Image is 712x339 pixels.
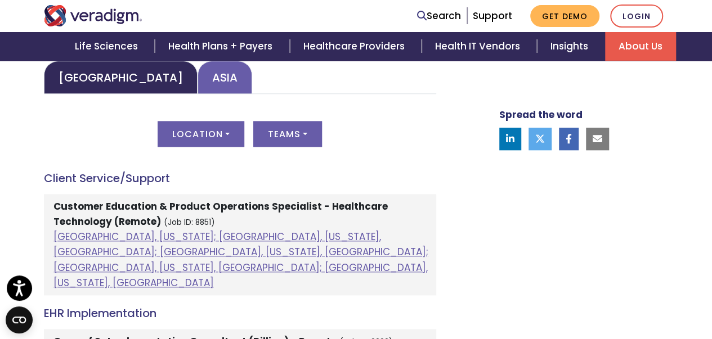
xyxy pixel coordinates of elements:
[422,32,537,61] a: Health IT Vendors
[499,108,583,121] strong: Spread the word
[473,9,512,22] a: Support
[53,230,428,290] a: [GEOGRAPHIC_DATA], [US_STATE]; [GEOGRAPHIC_DATA], [US_STATE], [GEOGRAPHIC_DATA]; [GEOGRAPHIC_DATA...
[530,5,599,27] a: Get Demo
[605,32,676,61] a: About Us
[164,217,215,228] small: (Job ID: 8851)
[198,61,252,94] a: Asia
[44,61,198,94] a: [GEOGRAPHIC_DATA]
[155,32,289,61] a: Health Plans + Payers
[158,121,244,147] button: Location
[44,5,142,26] img: Veradigm logo
[6,306,33,333] button: Open CMP widget
[610,4,663,28] a: Login
[53,200,388,228] strong: Customer Education & Product Operations Specialist - Healthcare Technology (Remote)
[44,306,436,320] h4: EHR Implementation
[253,121,322,147] button: Teams
[537,32,605,61] a: Insights
[417,8,461,24] a: Search
[44,171,436,185] h4: Client Service/Support
[290,32,422,61] a: Healthcare Providers
[61,32,155,61] a: Life Sciences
